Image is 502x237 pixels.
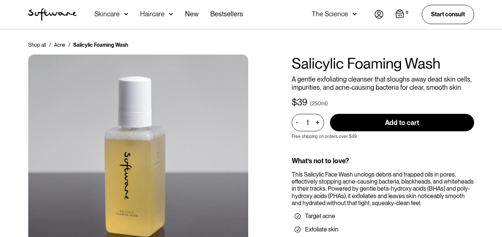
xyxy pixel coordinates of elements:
a: Acne [54,41,65,49]
h1: Salicylic Foaming Wash [292,55,474,72]
a: Start consult [422,5,474,24]
p: Free shipping on orders over $49 [292,134,357,139]
img: arrow down [124,10,128,18]
div: (250ml) [310,100,328,107]
div: The Science [312,10,348,18]
li: Exfoliate skin [295,226,471,233]
div: This Salicylic Face Wash unclogs debris and trapped oils in pores, effectively stopping acne-caus... [292,171,474,207]
div: Haircare [140,10,165,18]
p: A gentle exfoliating cleanser that sloughs away dead skin cells, impurities, and acne-causing bac... [292,75,474,91]
img: arrow down [169,10,173,18]
a: Shop all [28,41,46,49]
input: Add to cart [330,114,474,131]
div: $ [292,97,297,108]
div: - [296,118,301,126]
a: home [28,8,77,21]
div: 0 [404,9,410,16]
div: Skincare [94,10,120,18]
div: What’s not to love? [292,157,474,165]
a: Open empty cart [395,9,410,20]
div: 39 [297,97,307,108]
div: / [49,41,51,49]
img: arrow down [353,10,357,18]
div: + [314,118,322,127]
div: Salicylic Foaming Wash [73,41,128,49]
div: / [68,41,70,49]
img: Software Logo [28,8,77,21]
li: Target acne [295,213,471,220]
